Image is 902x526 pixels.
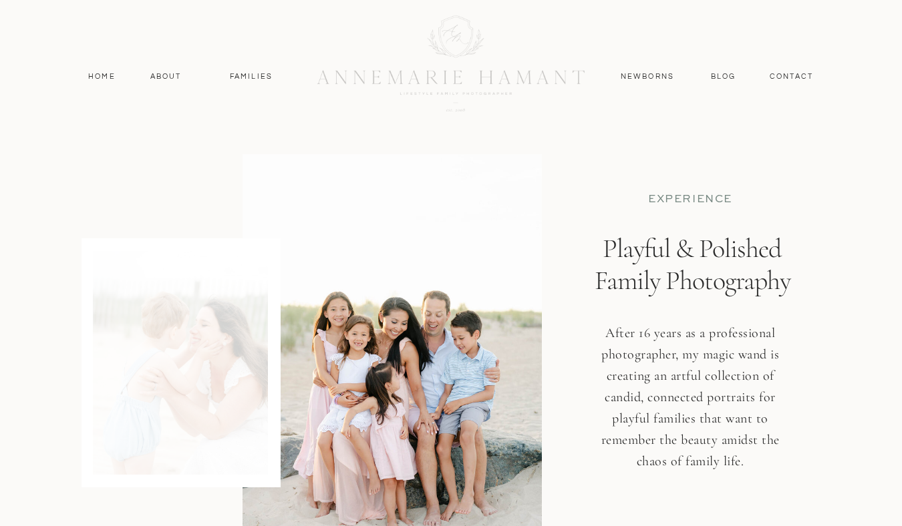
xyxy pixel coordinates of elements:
[708,71,739,83] a: Blog
[146,71,185,83] a: About
[762,71,820,83] a: contact
[592,322,788,494] h3: After 16 years as a professional photographer, my magic wand is creating an artful collection of ...
[221,71,281,83] a: Families
[615,71,680,83] a: Newborns
[583,232,801,354] h1: Playful & Polished Family Photography
[82,71,122,83] a: Home
[608,192,772,206] p: EXPERIENCE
